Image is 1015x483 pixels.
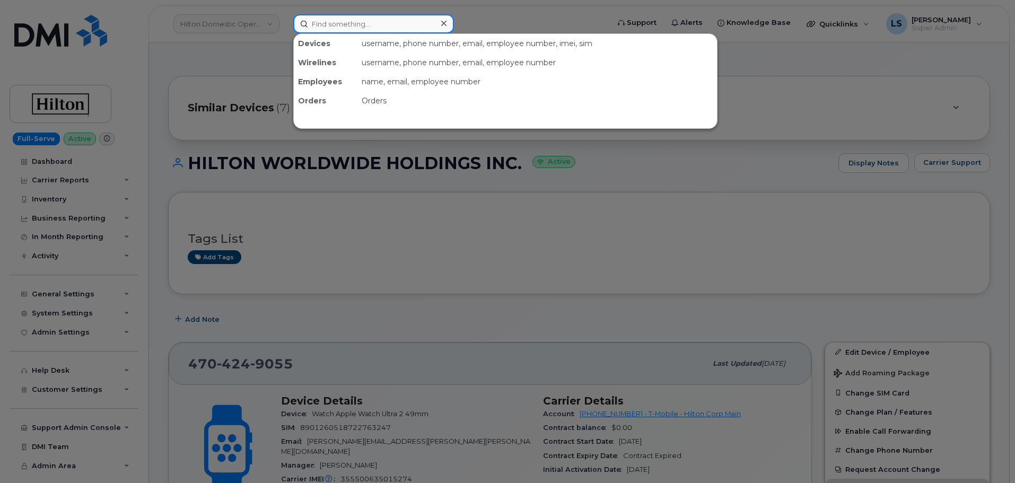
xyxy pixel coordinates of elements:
div: Devices [294,34,357,53]
div: Employees [294,72,357,91]
div: username, phone number, email, employee number [357,53,717,72]
div: name, email, employee number [357,72,717,91]
div: Orders [294,91,357,110]
div: Wirelines [294,53,357,72]
iframe: Messenger Launcher [969,437,1007,475]
div: Orders [357,91,717,110]
input: Find something... [293,14,454,33]
div: username, phone number, email, employee number, imei, sim [357,34,717,53]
